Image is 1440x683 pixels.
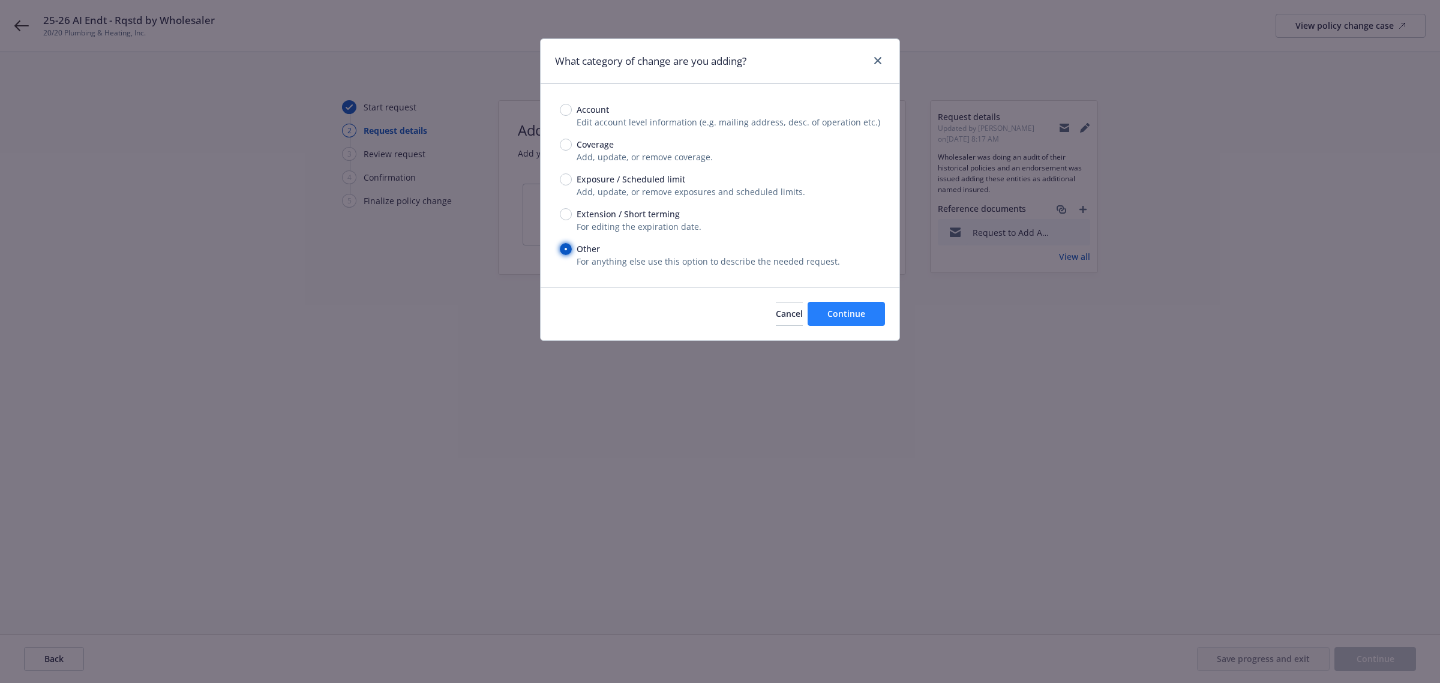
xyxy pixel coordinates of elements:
[827,308,865,319] span: Continue
[577,173,685,185] span: Exposure / Scheduled limit
[776,302,803,326] button: Cancel
[776,308,803,319] span: Cancel
[577,186,805,197] span: Add, update, or remove exposures and scheduled limits.
[577,256,840,267] span: For anything else use this option to describe the needed request.
[560,243,572,255] input: Other
[577,208,680,220] span: Extension / Short terming
[560,173,572,185] input: Exposure / Scheduled limit
[577,138,614,151] span: Coverage
[560,208,572,220] input: Extension / Short terming
[560,139,572,151] input: Coverage
[577,116,880,128] span: Edit account level information (e.g. mailing address, desc. of operation etc.)
[808,302,885,326] button: Continue
[560,104,572,116] input: Account
[577,221,701,232] span: For editing the expiration date.
[577,242,600,255] span: Other
[871,53,885,68] a: close
[577,151,713,163] span: Add, update, or remove coverage.
[555,53,746,69] h1: What category of change are you adding?
[577,103,609,116] span: Account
